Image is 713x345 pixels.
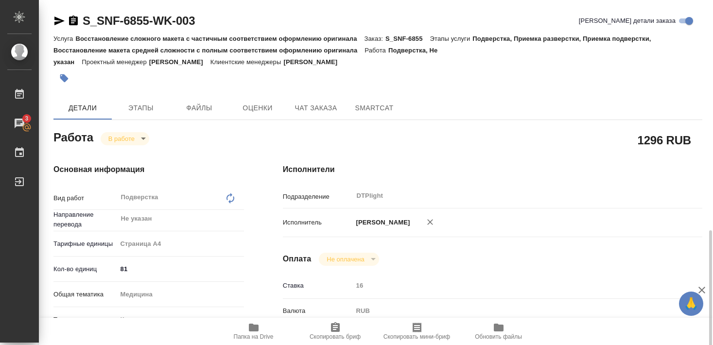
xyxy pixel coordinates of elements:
[365,35,385,42] p: Заказ:
[53,315,117,325] p: Тематика
[353,278,667,293] input: Пустое поле
[419,211,441,233] button: Удалить исполнителя
[82,58,149,66] p: Проектный менеджер
[53,68,75,89] button: Добавить тэг
[2,111,36,136] a: 3
[53,164,244,175] h4: Основная информация
[365,47,388,54] p: Работа
[149,58,210,66] p: [PERSON_NAME]
[213,318,295,345] button: Папка на Drive
[53,290,117,299] p: Общая тематика
[319,253,379,266] div: В работе
[101,132,149,145] div: В работе
[68,15,79,27] button: Скопировать ссылку
[234,333,274,340] span: Папка на Drive
[283,253,312,265] h4: Оплата
[118,102,164,114] span: Этапы
[176,102,223,114] span: Файлы
[19,114,34,123] span: 3
[53,15,65,27] button: Скопировать ссылку для ЯМессенджера
[53,128,93,145] h2: Работа
[353,218,410,227] p: [PERSON_NAME]
[683,293,699,314] span: 🙏
[59,102,106,114] span: Детали
[430,35,473,42] p: Этапы услуги
[475,333,522,340] span: Обновить файлы
[75,35,364,42] p: Восстановление сложного макета с частичным соответствием оформлению оригинала
[293,102,339,114] span: Чат заказа
[53,264,117,274] p: Кол-во единиц
[579,16,676,26] span: [PERSON_NAME] детали заказа
[324,255,367,263] button: Не оплачена
[117,236,244,252] div: Страница А4
[83,14,195,27] a: S_SNF-6855-WK-003
[105,135,138,143] button: В работе
[383,333,450,340] span: Скопировать мини-бриф
[351,102,398,114] span: SmartCat
[210,58,284,66] p: Клиентские менеджеры
[295,318,376,345] button: Скопировать бриф
[385,35,430,42] p: S_SNF-6855
[283,192,353,202] p: Подразделение
[283,218,353,227] p: Исполнитель
[283,306,353,316] p: Валюта
[53,193,117,203] p: Вид работ
[353,303,667,319] div: RUB
[376,318,458,345] button: Скопировать мини-бриф
[458,318,539,345] button: Обновить файлы
[117,311,244,328] div: Клинические и доклинические исследования
[283,164,702,175] h4: Исполнители
[117,286,244,303] div: Медицина
[638,132,691,148] h2: 1296 RUB
[53,210,117,229] p: Направление перевода
[234,102,281,114] span: Оценки
[53,35,75,42] p: Услуга
[283,58,345,66] p: [PERSON_NAME]
[117,262,244,276] input: ✎ Введи что-нибудь
[283,281,353,291] p: Ставка
[679,292,703,316] button: 🙏
[53,239,117,249] p: Тарифные единицы
[310,333,361,340] span: Скопировать бриф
